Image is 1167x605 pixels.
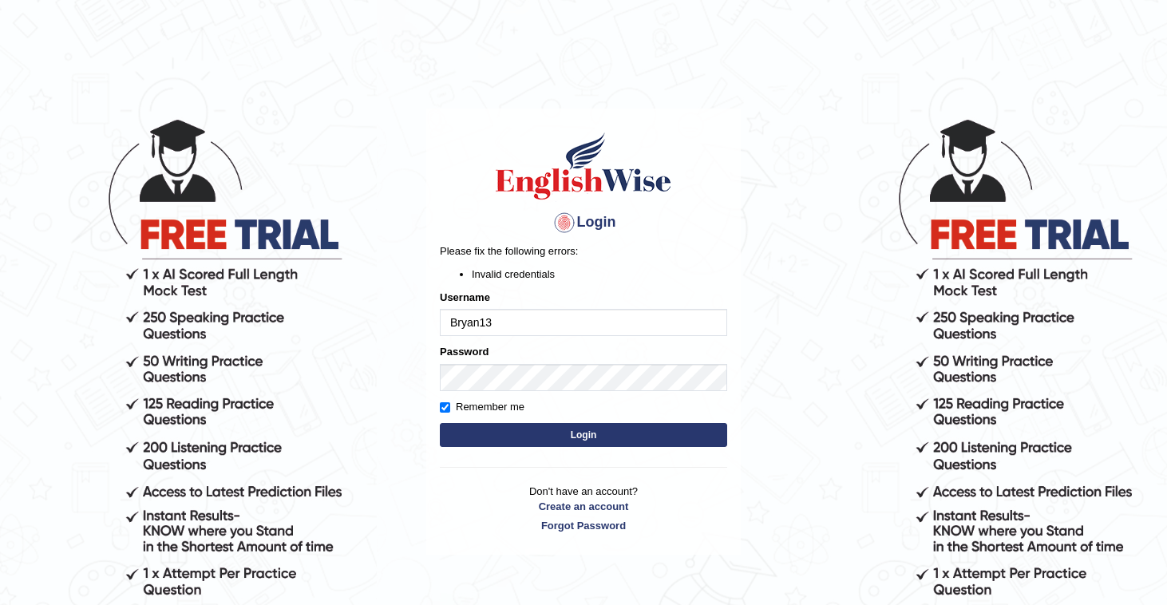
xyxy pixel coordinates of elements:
[440,210,727,235] h4: Login
[440,423,727,447] button: Login
[440,399,524,415] label: Remember me
[493,130,674,202] img: Logo of English Wise sign in for intelligent practice with AI
[472,267,727,282] li: Invalid credentials
[440,402,450,413] input: Remember me
[440,484,727,533] p: Don't have an account?
[440,290,490,305] label: Username
[440,344,489,359] label: Password
[440,243,727,259] p: Please fix the following errors:
[440,499,727,514] a: Create an account
[440,518,727,533] a: Forgot Password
